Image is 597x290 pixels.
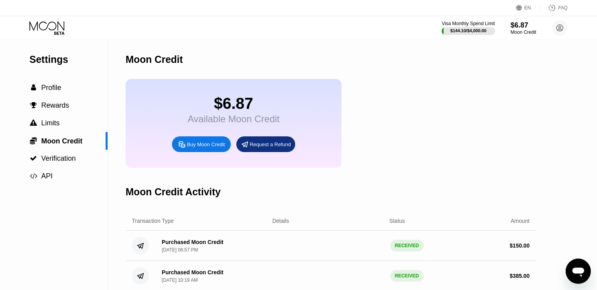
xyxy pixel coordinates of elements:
[188,95,279,112] div: $6.87
[162,247,198,253] div: [DATE] 06:57 PM
[162,269,223,275] div: Purchased Moon Credit
[132,218,174,224] div: Transaction Type
[41,101,69,109] span: Rewards
[540,4,568,12] div: FAQ
[516,4,540,12] div: EN
[29,54,108,65] div: Settings
[187,141,225,148] div: Buy Moon Credit
[188,114,279,125] div: Available Moon Credit
[442,21,495,26] div: Visa Monthly Spend Limit
[31,84,36,91] span: 
[30,173,37,180] span: 
[524,5,531,11] div: EN
[30,137,37,145] span: 
[29,155,37,162] div: 
[389,218,405,224] div: Status
[511,21,536,29] div: $6.87
[511,29,536,35] div: Moon Credit
[390,270,424,282] div: RECEIVED
[126,186,221,198] div: Moon Credit Activity
[511,21,536,35] div: $6.87Moon Credit
[272,218,289,224] div: Details
[509,242,529,249] div: $ 150.00
[450,28,486,33] div: $144.10 / $4,000.00
[126,54,183,65] div: Moon Credit
[29,119,37,127] div: 
[29,102,37,109] div: 
[390,240,424,251] div: RECEIVED
[172,136,231,152] div: Buy Moon Credit
[558,5,568,11] div: FAQ
[162,239,223,245] div: Purchased Moon Credit
[29,173,37,180] div: 
[41,137,82,145] span: Moon Credit
[162,277,198,283] div: [DATE] 10:19 AM
[236,136,295,152] div: Request a Refund
[41,84,61,92] span: Profile
[41,119,60,127] span: Limits
[41,172,53,180] span: API
[509,273,529,279] div: $ 385.00
[29,84,37,91] div: 
[41,154,76,162] span: Verification
[29,137,37,145] div: 
[30,102,37,109] span: 
[511,218,529,224] div: Amount
[250,141,291,148] div: Request a Refund
[442,21,495,35] div: Visa Monthly Spend Limit$144.10/$4,000.00
[30,119,37,127] span: 
[566,259,591,284] iframe: Button to launch messaging window
[30,155,37,162] span: 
